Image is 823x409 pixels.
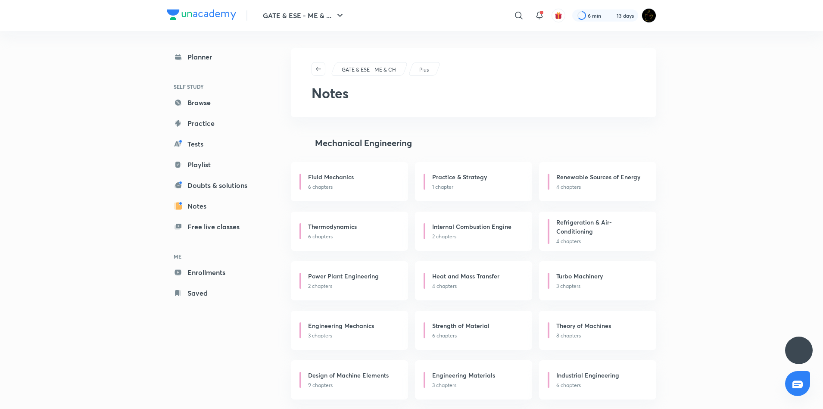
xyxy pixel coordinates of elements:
[167,135,267,153] a: Tests
[167,79,267,94] h6: SELF STUDY
[415,360,532,400] a: Engineering Materials3 chapters
[308,272,379,281] h6: Power Plant Engineering
[315,137,412,150] h4: Mechanical Engineering
[312,83,636,103] h2: Notes
[432,183,522,191] p: 1 chapter
[415,212,532,251] a: Internal Combustion Engine2 chapters
[167,249,267,264] h6: ME
[642,8,656,23] img: Ranit Maity01
[308,282,398,290] p: 2 chapters
[556,332,646,340] p: 8 chapters
[556,183,646,191] p: 4 chapters
[539,162,656,201] a: Renewable Sources of Energy4 chapters
[167,48,267,66] a: Planner
[415,162,532,201] a: Practice & Strategy1 chapter
[555,12,562,19] img: avatar
[432,332,522,340] p: 6 chapters
[291,360,408,400] a: Design of Machine Elements9 chapters
[539,212,656,251] a: Refrigeration & Air- Conditioning4 chapters
[167,284,267,302] a: Saved
[308,332,398,340] p: 3 chapters
[432,172,487,181] h6: Practice & Strategy
[556,172,640,181] h6: Renewable Sources of Energy
[167,9,236,20] img: Company Logo
[167,177,267,194] a: Doubts & solutions
[539,360,656,400] a: Industrial Engineering6 chapters
[556,282,646,290] p: 3 chapters
[167,156,267,173] a: Playlist
[308,381,398,389] p: 9 chapters
[308,222,357,231] h6: Thermodynamics
[794,345,804,356] img: ttu
[167,218,267,235] a: Free live classes
[432,272,499,281] h6: Heat and Mass Transfer
[556,272,603,281] h6: Turbo Machinery
[556,237,646,245] p: 4 chapters
[418,66,430,74] a: Plus
[167,264,267,281] a: Enrollments
[258,7,350,24] button: GATE & ESE - ME & ...
[415,261,532,300] a: Heat and Mass Transfer4 chapters
[291,311,408,350] a: Engineering Mechanics3 chapters
[167,197,267,215] a: Notes
[308,233,398,240] p: 6 chapters
[308,321,374,330] h6: Engineering Mechanics
[308,172,354,181] h6: Fluid Mechanics
[308,371,389,380] h6: Design of Machine Elements
[167,94,267,111] a: Browse
[539,311,656,350] a: Theory of Machines8 chapters
[556,218,642,236] h6: Refrigeration & Air- Conditioning
[415,311,532,350] a: Strength of Material6 chapters
[342,66,396,74] p: GATE & ESE - ME & CH
[432,321,489,330] h6: Strength of Material
[291,261,408,300] a: Power Plant Engineering2 chapters
[432,371,495,380] h6: Engineering Materials
[432,222,511,231] h6: Internal Combustion Engine
[556,381,646,389] p: 6 chapters
[308,183,398,191] p: 6 chapters
[419,66,429,74] p: Plus
[167,9,236,22] a: Company Logo
[556,371,619,380] h6: Industrial Engineering
[552,9,565,22] button: avatar
[432,381,522,389] p: 3 chapters
[291,162,408,201] a: Fluid Mechanics6 chapters
[556,321,611,330] h6: Theory of Machines
[432,233,522,240] p: 2 chapters
[340,66,398,74] a: GATE & ESE - ME & CH
[432,282,522,290] p: 4 chapters
[539,261,656,300] a: Turbo Machinery3 chapters
[167,115,267,132] a: Practice
[291,134,308,152] img: syllabus
[606,11,615,20] img: streak
[291,212,408,251] a: Thermodynamics6 chapters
